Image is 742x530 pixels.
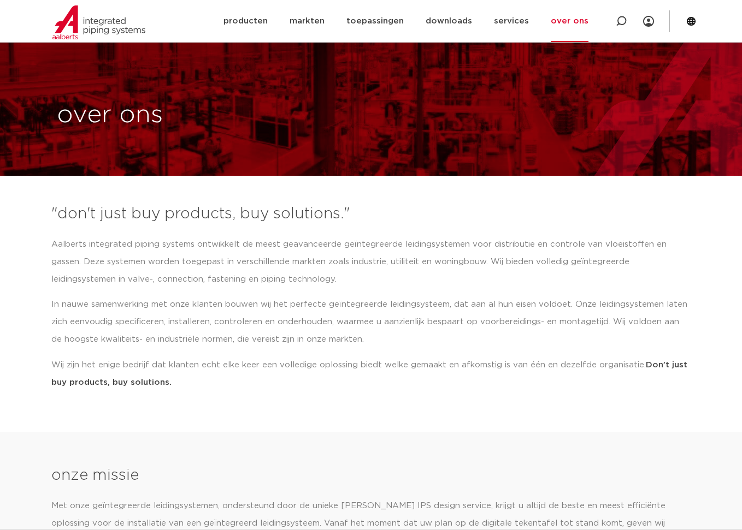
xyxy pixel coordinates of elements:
h1: over ons [57,98,366,133]
p: Aalberts integrated piping systems ontwikkelt de meest geavanceerde geïntegreerde leidingsystemen... [51,236,691,288]
h3: onze missie [51,465,691,486]
p: Wij zijn het enige bedrijf dat klanten echt elke keer een volledige oplossing biedt welke gemaakt... [51,356,691,391]
strong: Don’t just buy products, buy solutions. [51,361,687,386]
h3: "don't just buy products, buy solutions." [51,203,691,225]
p: In nauwe samenwerking met onze klanten bouwen wij het perfecte geïntegreerde leidingsysteem, dat ... [51,296,691,348]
